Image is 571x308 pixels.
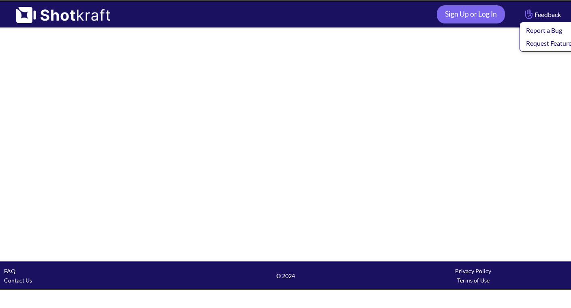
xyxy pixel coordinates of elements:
[379,266,567,276] div: Privacy Policy
[192,271,379,280] span: © 2024
[379,276,567,285] div: Terms of Use
[523,7,535,21] img: Hand Icon
[4,277,32,284] a: Contact Us
[4,268,15,274] a: FAQ
[523,10,561,19] span: Feedback
[437,5,505,23] a: Sign Up or Log In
